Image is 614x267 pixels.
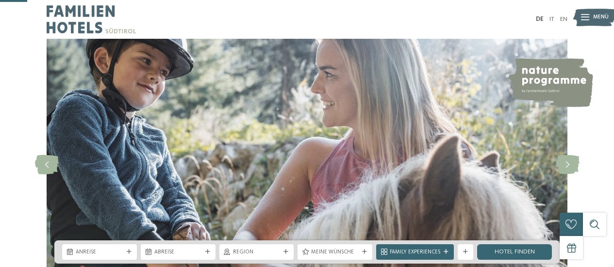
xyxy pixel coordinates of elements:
span: Menü [593,14,609,21]
a: Hotel finden [477,244,552,260]
img: nature programme by Familienhotels Südtirol [508,58,593,107]
span: Family Experiences [390,249,440,256]
span: Abreise [154,249,202,256]
a: DE [536,16,544,22]
a: EN [560,16,567,22]
span: Region [233,249,281,256]
span: Anreise [76,249,123,256]
span: Meine Wünsche [311,249,359,256]
a: IT [549,16,554,22]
